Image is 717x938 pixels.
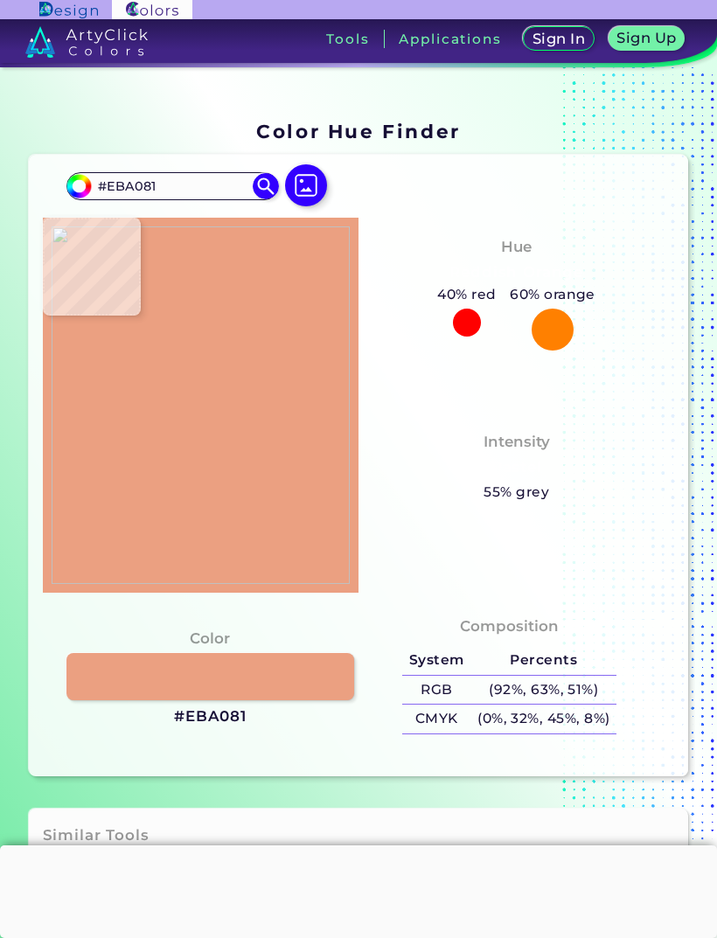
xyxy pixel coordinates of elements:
h4: Intensity [484,429,550,455]
img: icon search [253,173,279,199]
a: Sign In [526,28,590,50]
h5: CMYK [402,705,470,733]
h3: Similar Tools [43,825,150,846]
h5: Percents [470,646,616,675]
img: logo_artyclick_colors_white.svg [25,26,149,58]
h5: (92%, 63%, 51%) [470,676,616,705]
h5: System [402,646,470,675]
h5: RGB [402,676,470,705]
img: ArtyClick Design logo [39,2,98,18]
h5: Sign In [535,32,582,45]
h4: Color [190,626,230,651]
input: type color.. [91,175,254,198]
h3: Applications [399,32,501,45]
h3: Reddish Orange [442,262,591,283]
h5: Sign Up [620,31,674,45]
img: be82b024-1b52-40c8-b659-4717ea684f99 [52,226,350,584]
h5: 55% grey [484,481,549,504]
h5: 40% red [431,283,504,306]
h4: Hue [501,234,532,260]
h4: Composition [460,614,559,639]
img: icon picture [285,164,327,206]
h3: Pastel [484,457,549,478]
h5: (0%, 32%, 45%, 8%) [470,705,616,733]
h1: Color Hue Finder [256,118,460,144]
h5: 60% orange [504,283,602,306]
a: Sign Up [612,28,681,50]
h3: Tools [326,32,369,45]
h3: #EBA081 [174,706,247,727]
